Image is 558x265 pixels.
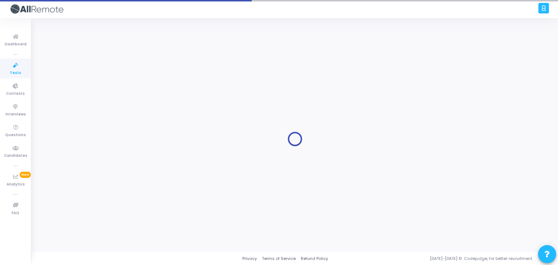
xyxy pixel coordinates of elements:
span: Questions [5,132,26,138]
span: Contests [6,91,25,97]
a: Terms of Service [262,256,296,262]
a: Refund Policy [301,256,328,262]
span: FAQ [12,210,19,216]
span: Interviews [5,111,26,118]
a: Privacy [242,256,257,262]
span: New [20,172,31,178]
img: logo [9,2,64,16]
span: Candidates [4,153,27,159]
span: Analytics [7,182,25,188]
span: Dashboard [5,41,27,48]
div: [DATE]-[DATE] © Codejudge, for better recruitment. [328,256,549,262]
span: Tests [10,70,21,76]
